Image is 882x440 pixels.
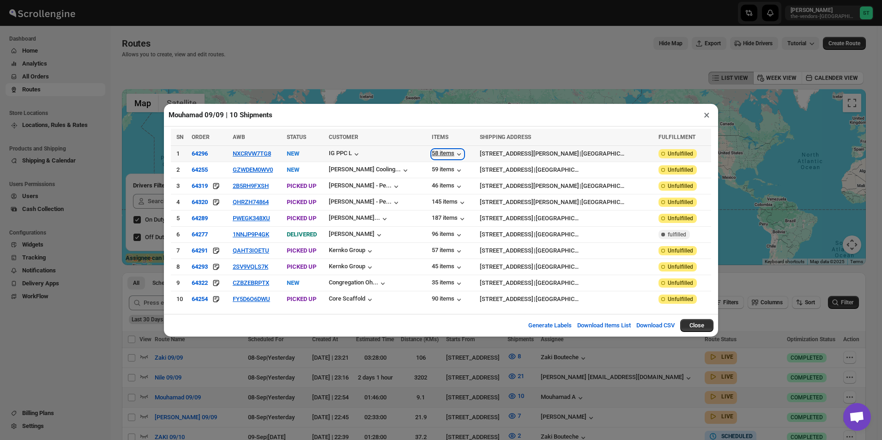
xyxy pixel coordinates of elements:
[480,295,653,304] div: |
[572,316,636,335] button: Download Items List
[480,214,653,223] div: |
[233,247,269,254] button: QAHT3IOETU
[536,230,580,239] div: [GEOGRAPHIC_DATA]
[287,247,316,254] span: PICKED UP
[700,108,713,121] button: ×
[287,231,317,238] span: DELIVERED
[192,295,208,304] button: 64254
[432,150,464,159] button: 58 items
[480,165,533,175] div: [STREET_ADDRESS]
[843,403,871,431] div: Open chat
[668,231,686,238] span: fulfilled
[432,247,464,256] button: 57 items
[329,295,375,304] div: Core Scaffold
[192,262,208,271] button: 64293
[480,165,653,175] div: |
[329,263,375,272] button: Kernko Group
[329,134,358,140] span: CUSTOMER
[581,181,625,191] div: [GEOGRAPHIC_DATA]
[329,166,401,173] div: [PERSON_NAME] Cooling...
[581,198,625,207] div: [GEOGRAPHIC_DATA]
[192,134,210,140] span: ORDER
[192,150,208,157] div: 64296
[480,295,533,304] div: [STREET_ADDRESS]
[536,262,580,271] div: [GEOGRAPHIC_DATA]
[233,215,270,222] button: PWEGK348XU
[432,295,464,304] button: 90 items
[480,278,653,288] div: |
[329,279,387,288] button: Congregation Oh...
[329,230,384,240] button: [PERSON_NAME]
[192,199,208,205] div: 64320
[287,263,316,270] span: PICKED UP
[287,279,299,286] span: NEW
[287,166,299,173] span: NEW
[536,214,580,223] div: [GEOGRAPHIC_DATA]
[192,166,208,173] button: 64255
[668,295,693,303] span: Unfulfilled
[192,247,208,254] div: 64291
[536,165,580,175] div: [GEOGRAPHIC_DATA]
[233,166,273,173] button: GZWDEM0WV0
[480,278,533,288] div: [STREET_ADDRESS]
[329,182,392,189] div: [PERSON_NAME] - Pe...
[287,295,316,302] span: PICKED UP
[176,134,183,140] span: SN
[668,182,693,190] span: Unfulfilled
[169,110,272,120] h2: Mouhamad 09/09 | 10 Shipments
[171,226,189,242] td: 6
[329,198,392,205] div: [PERSON_NAME] - Pe...
[432,182,464,191] button: 46 items
[171,242,189,259] td: 7
[480,181,653,191] div: |
[480,214,533,223] div: [STREET_ADDRESS]
[658,134,695,140] span: FULFILLMENT
[192,279,208,286] div: 64322
[523,316,577,335] button: Generate Labels
[192,278,208,288] button: 64322
[480,246,533,255] div: [STREET_ADDRESS]
[668,166,693,174] span: Unfulfilled
[233,182,269,189] button: 2B5RH9FXSH
[631,316,680,335] button: Download CSV
[171,275,189,291] td: 9
[192,198,208,207] button: 64320
[192,246,208,255] button: 64291
[287,199,316,205] span: PICKED UP
[329,150,361,159] button: IG PPC L
[329,214,389,223] button: [PERSON_NAME]...
[536,278,580,288] div: [GEOGRAPHIC_DATA]
[171,259,189,275] td: 8
[668,199,693,206] span: Unfulfilled
[680,319,713,332] button: Close
[480,149,653,158] div: |
[432,166,464,175] button: 59 items
[480,262,533,271] div: [STREET_ADDRESS]
[329,198,401,207] button: [PERSON_NAME] - Pe...
[432,198,467,207] button: 145 items
[171,194,189,210] td: 4
[233,150,271,157] button: NXCRVW7TG8
[480,181,579,191] div: [STREET_ADDRESS][PERSON_NAME]
[287,182,316,189] span: PICKED UP
[432,279,464,288] div: 35 items
[171,162,189,178] td: 2
[581,149,625,158] div: [GEOGRAPHIC_DATA]
[329,166,410,175] button: [PERSON_NAME] Cooling...
[233,295,270,302] button: FY5D6O6DWU
[192,181,208,191] button: 64319
[171,291,189,307] td: 10
[480,246,653,255] div: |
[233,199,269,205] button: QHRZH74864
[432,214,467,223] button: 187 items
[233,279,269,286] button: CZBZEBRPTX
[536,295,580,304] div: [GEOGRAPHIC_DATA]
[480,198,579,207] div: [STREET_ADDRESS][PERSON_NAME]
